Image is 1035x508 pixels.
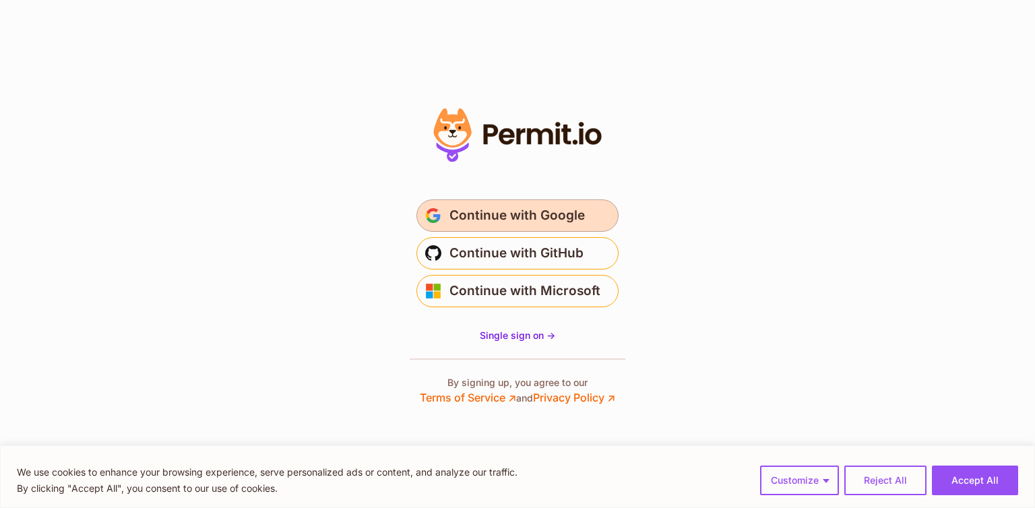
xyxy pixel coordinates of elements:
[932,466,1018,495] button: Accept All
[844,466,927,495] button: Reject All
[480,329,555,341] span: Single sign on ->
[449,280,600,302] span: Continue with Microsoft
[449,205,585,226] span: Continue with Google
[17,480,517,497] p: By clicking "Accept All", you consent to our use of cookies.
[17,464,517,480] p: We use cookies to enhance your browsing experience, serve personalized ads or content, and analyz...
[760,466,839,495] button: Customize
[416,275,619,307] button: Continue with Microsoft
[416,199,619,232] button: Continue with Google
[449,243,584,264] span: Continue with GitHub
[416,237,619,269] button: Continue with GitHub
[480,329,555,342] a: Single sign on ->
[420,391,516,404] a: Terms of Service ↗
[533,391,615,404] a: Privacy Policy ↗
[420,376,615,406] p: By signing up, you agree to our and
